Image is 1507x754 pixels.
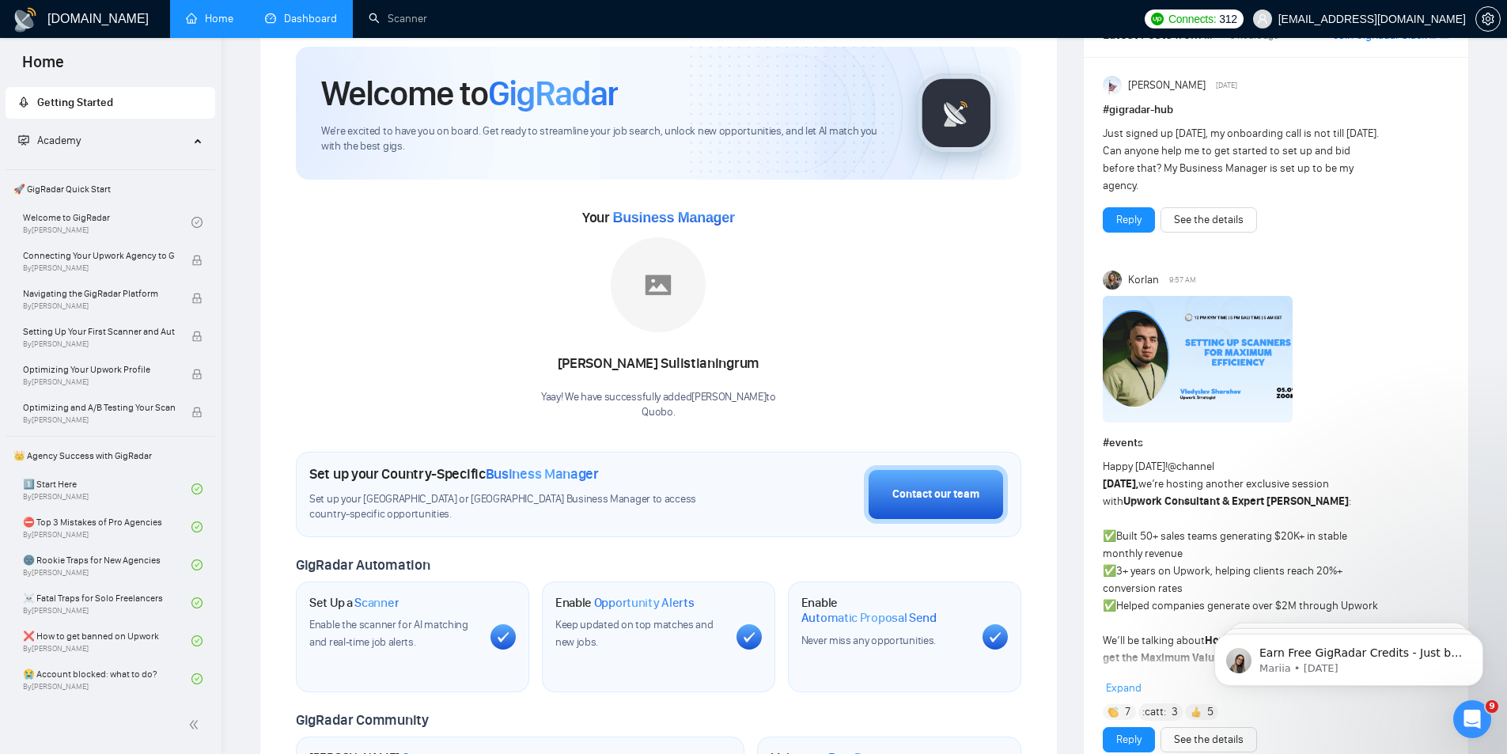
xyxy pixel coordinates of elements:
[582,209,735,226] span: Your
[23,472,191,506] a: 1️⃣ Start HereBy[PERSON_NAME]
[555,595,695,611] h1: Enable
[1128,271,1159,289] span: Korlan
[191,521,203,532] span: check-circle
[191,331,203,342] span: lock
[1475,13,1501,25] a: setting
[1103,296,1293,422] img: F09DP4X9C49-Event%20with%20Vlad%20Sharahov.png
[555,618,714,649] span: Keep updated on top matches and new jobs.
[7,173,214,205] span: 🚀 GigRadar Quick Start
[1116,211,1142,229] a: Reply
[1453,700,1491,738] iframe: Intercom live chat
[23,661,191,696] a: 😭 Account blocked: what to do?By[PERSON_NAME]
[191,255,203,266] span: lock
[864,465,1008,524] button: Contact our team
[296,556,430,574] span: GigRadar Automation
[191,635,203,646] span: check-circle
[321,72,618,115] h1: Welcome to
[1103,727,1155,752] button: Reply
[917,74,996,153] img: gigradar-logo.png
[188,717,204,733] span: double-left
[1216,78,1237,93] span: [DATE]
[1103,564,1116,578] span: ✅
[191,407,203,418] span: lock
[354,595,399,611] span: Scanner
[1168,10,1216,28] span: Connects:
[23,263,175,273] span: By [PERSON_NAME]
[18,97,29,108] span: rocket
[13,7,38,32] img: logo
[296,711,429,729] span: GigRadar Community
[801,610,937,626] span: Automatic Proposal Send
[1168,460,1214,473] span: @channel
[801,634,936,647] span: Never miss any opportunities.
[9,51,77,84] span: Home
[594,595,695,611] span: Opportunity Alerts
[612,210,734,225] span: Business Manager
[1103,207,1155,233] button: Reply
[1172,704,1178,720] span: 3
[191,673,203,684] span: check-circle
[23,510,191,544] a: ⛔ Top 3 Mistakes of Pro AgenciesBy[PERSON_NAME]
[1169,273,1196,287] span: 9:57 AM
[309,595,399,611] h1: Set Up a
[37,134,81,147] span: Academy
[265,12,337,25] a: dashboardDashboard
[37,96,113,109] span: Getting Started
[23,377,175,387] span: By [PERSON_NAME]
[1207,704,1214,720] span: 5
[23,205,191,240] a: Welcome to GigRadarBy[PERSON_NAME]
[23,415,175,425] span: By [PERSON_NAME]
[1219,10,1236,28] span: 312
[1103,477,1138,491] strong: [DATE],
[191,597,203,608] span: check-circle
[1103,76,1122,95] img: Anisuzzaman Khan
[186,12,233,25] a: homeHome
[23,400,175,415] span: Optimizing and A/B Testing Your Scanner for Better Results
[309,465,599,483] h1: Set up your Country-Specific
[18,135,29,146] span: fund-projection-screen
[488,72,618,115] span: GigRadar
[1191,707,1202,718] img: 👍
[23,301,175,311] span: By [PERSON_NAME]
[309,492,729,522] span: Set up your [GEOGRAPHIC_DATA] or [GEOGRAPHIC_DATA] Business Manager to access country-specific op...
[191,293,203,304] span: lock
[1142,703,1166,721] span: :catt:
[892,486,979,503] div: Contact our team
[1476,13,1500,25] span: setting
[541,405,776,420] p: Quobo .
[486,465,599,483] span: Business Manager
[23,248,175,263] span: Connecting Your Upwork Agency to GigRadar
[1151,13,1164,25] img: upwork-logo.png
[191,483,203,494] span: check-circle
[23,623,191,658] a: ❌ How to get banned on UpworkBy[PERSON_NAME]
[23,286,175,301] span: Navigating the GigRadar Platform
[801,595,970,626] h1: Enable
[191,369,203,380] span: lock
[1103,271,1122,290] img: Korlan
[321,124,892,154] span: We're excited to have you on board. Get ready to streamline your job search, unlock new opportuni...
[1103,529,1116,543] span: ✅
[1191,601,1507,711] iframe: Intercom notifications message
[7,440,214,472] span: 👑 Agency Success with GigRadar
[1123,494,1349,508] strong: Upwork Consultant & Expert [PERSON_NAME]
[1475,6,1501,32] button: setting
[18,134,81,147] span: Academy
[23,548,191,582] a: 🌚 Rookie Traps for New AgenciesBy[PERSON_NAME]
[23,362,175,377] span: Optimizing Your Upwork Profile
[1103,101,1449,119] h1: # gigradar-hub
[23,324,175,339] span: Setting Up Your First Scanner and Auto-Bidder
[1103,434,1449,452] h1: # events
[1161,207,1257,233] button: See the details
[1174,211,1244,229] a: See the details
[23,585,191,620] a: ☠️ Fatal Traps for Solo FreelancersBy[PERSON_NAME]
[369,12,427,25] a: searchScanner
[191,217,203,228] span: check-circle
[1108,707,1119,718] img: 👏
[1116,731,1142,748] a: Reply
[1486,700,1498,713] span: 9
[309,618,468,649] span: Enable the scanner for AI matching and real-time job alerts.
